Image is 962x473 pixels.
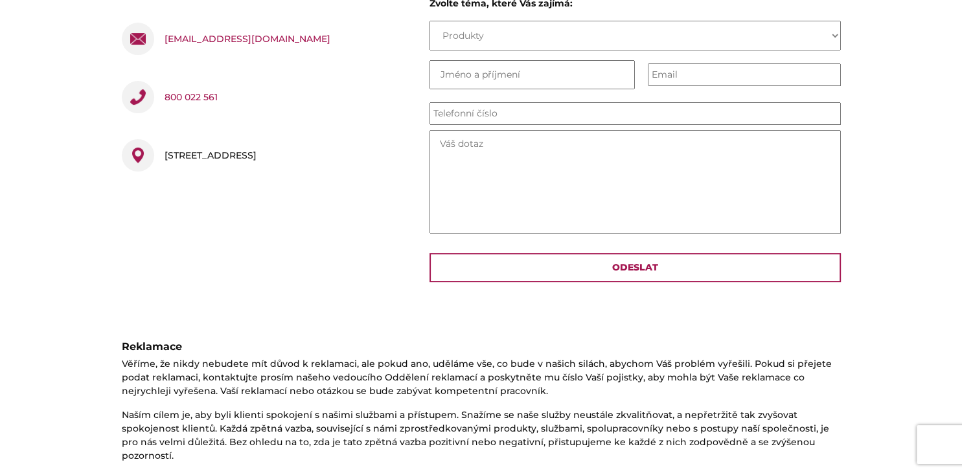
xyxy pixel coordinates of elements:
a: [EMAIL_ADDRESS][DOMAIN_NAME] [165,23,330,55]
p: Naším cílem je, aby byli klienti spokojení s našimi službami a přístupem. Snažíme se naše služby ... [122,408,841,463]
p: Věříme, že nikdy nebudete mít důvod k reklamaci, ale pokud ano, uděláme vše, co bude v našich sil... [122,357,841,398]
input: Jméno a příjmení [429,60,636,89]
a: 800 022 561 [165,81,218,113]
input: Email [648,63,841,86]
div: Reklamace [122,339,841,355]
input: Telefonní číslo [429,102,841,125]
div: [STREET_ADDRESS] [165,139,257,171]
input: Odeslat [429,253,841,282]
